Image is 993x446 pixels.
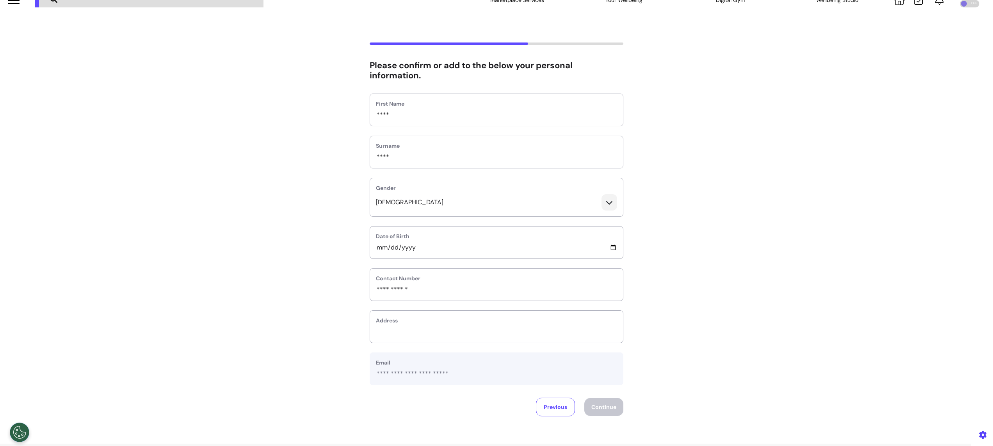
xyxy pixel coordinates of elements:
[376,100,617,108] label: First Name
[536,398,575,416] button: Previous
[376,274,617,283] label: Contact Number
[376,142,617,150] label: Surname
[10,423,29,442] button: Open Preferences
[370,178,623,192] label: Gender
[584,398,623,416] button: Continue
[370,60,623,81] h2: Please confirm or add to the below your personal information.
[376,317,617,325] label: Address
[376,359,617,367] label: Email
[376,198,443,207] span: [DEMOGRAPHIC_DATA]
[376,232,617,241] label: Date of Birth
